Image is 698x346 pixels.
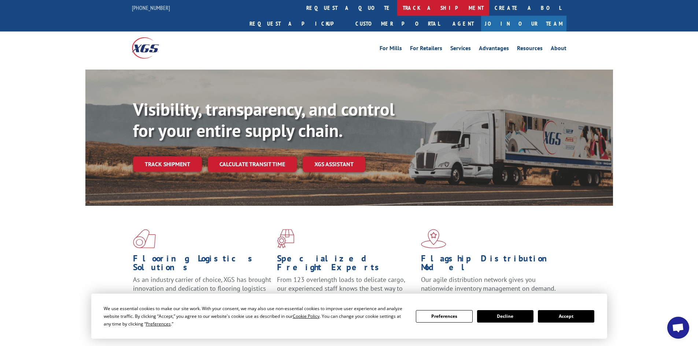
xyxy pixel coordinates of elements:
[445,16,481,31] a: Agent
[277,254,416,275] h1: Specialized Freight Experts
[133,275,271,301] span: As an industry carrier of choice, XGS has brought innovation and dedication to flooring logistics...
[410,45,442,53] a: For Retailers
[421,254,559,275] h1: Flagship Distribution Model
[479,45,509,53] a: Advantages
[104,305,407,328] div: We use essential cookies to make our site work. With your consent, we may also use non-essential ...
[277,229,294,248] img: xgs-icon-focused-on-flooring-red
[244,16,350,31] a: Request a pickup
[133,98,395,142] b: Visibility, transparency, and control for your entire supply chain.
[551,45,566,53] a: About
[277,275,416,308] p: From 123 overlength loads to delicate cargo, our experienced staff knows the best way to move you...
[208,156,297,172] a: Calculate transit time
[481,16,566,31] a: Join Our Team
[132,4,170,11] a: [PHONE_NUMBER]
[450,45,471,53] a: Services
[416,310,472,323] button: Preferences
[421,275,556,293] span: Our agile distribution network gives you nationwide inventory management on demand.
[91,294,607,339] div: Cookie Consent Prompt
[477,310,533,323] button: Decline
[517,45,543,53] a: Resources
[303,156,365,172] a: XGS ASSISTANT
[133,156,202,172] a: Track shipment
[667,317,689,339] div: Open chat
[350,16,445,31] a: Customer Portal
[380,45,402,53] a: For Mills
[146,321,171,327] span: Preferences
[293,313,320,319] span: Cookie Policy
[133,229,156,248] img: xgs-icon-total-supply-chain-intelligence-red
[538,310,594,323] button: Accept
[421,229,446,248] img: xgs-icon-flagship-distribution-model-red
[133,254,272,275] h1: Flooring Logistics Solutions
